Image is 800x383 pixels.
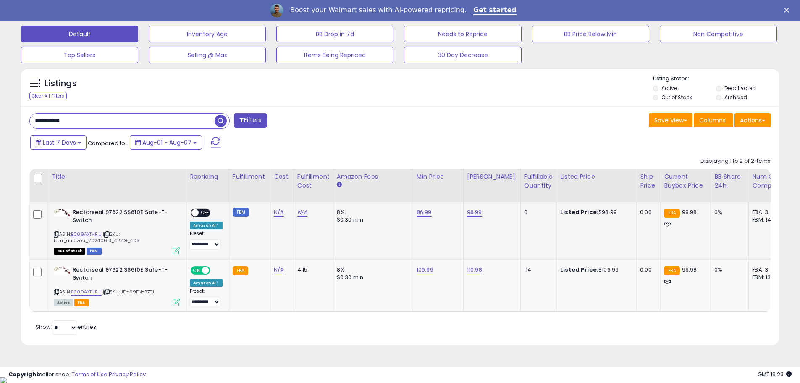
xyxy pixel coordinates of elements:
[142,138,191,147] span: Aug-01 - Aug-07
[560,209,630,216] div: $98.99
[54,209,71,217] img: 41xDXfgyOfL._SL40_.jpg
[752,209,780,216] div: FBA: 3
[199,209,212,217] span: OFF
[752,274,780,281] div: FBM: 13
[297,266,327,274] div: 4.15
[209,267,223,274] span: OFF
[661,85,677,92] label: Active
[149,47,266,63] button: Selling @ Max
[73,209,175,226] b: Rectorseal 97622 SS610E Safe-T-Switch
[270,4,283,17] img: Profile image for Adrian
[337,266,407,274] div: 8%
[682,208,697,216] span: 99.98
[190,231,223,250] div: Preset:
[784,8,792,13] div: Close
[649,113,692,127] button: Save View
[74,299,89,306] span: FBA
[274,208,284,217] a: N/A
[87,248,102,255] span: FBM
[699,116,726,124] span: Columns
[467,266,482,274] a: 110.98
[404,26,521,42] button: Needs to Reprice
[758,370,792,378] span: 2025-08-15 19:23 GMT
[714,172,745,190] div: BB Share 24h.
[276,47,393,63] button: Items Being Repriced
[29,92,67,100] div: Clear All Filters
[88,139,126,147] span: Compared to:
[21,26,138,42] button: Default
[417,172,460,181] div: Min Price
[724,94,747,101] label: Archived
[664,266,679,275] small: FBA
[54,266,71,274] img: 41xDXfgyOfL._SL40_.jpg
[560,208,598,216] b: Listed Price:
[71,288,102,296] a: B009AXTHRU
[467,172,517,181] div: [PERSON_NAME]
[524,266,550,274] div: 114
[724,85,756,92] label: Deactivated
[297,172,330,190] div: Fulfillment Cost
[560,172,633,181] div: Listed Price
[45,78,77,90] h5: Listings
[43,138,76,147] span: Last 7 Days
[234,113,267,128] button: Filters
[640,172,657,190] div: Ship Price
[54,248,85,255] span: All listings that are currently out of stock and unavailable for purchase on Amazon
[36,323,96,331] span: Show: entries
[191,267,202,274] span: ON
[337,181,342,189] small: Amazon Fees.
[752,216,780,224] div: FBM: 14
[337,172,409,181] div: Amazon Fees
[30,135,87,150] button: Last 7 Days
[714,266,742,274] div: 0%
[130,135,202,150] button: Aug-01 - Aug-07
[21,47,138,63] button: Top Sellers
[337,216,407,224] div: $0.30 min
[190,288,223,307] div: Preset:
[404,47,521,63] button: 30 Day Decrease
[653,75,779,83] p: Listing States:
[233,208,249,217] small: FBM
[682,266,697,274] span: 99.98
[524,172,553,190] div: Fulfillable Quantity
[233,172,267,181] div: Fulfillment
[290,6,467,14] div: Boost your Walmart sales with AI-powered repricing.
[752,266,780,274] div: FBA: 3
[297,208,307,217] a: N/A
[54,231,139,243] span: | SKU: fbm_amazon_20240613_46.49_403
[54,299,73,306] span: All listings currently available for purchase on Amazon
[71,231,102,238] a: B009AXTHRU
[149,26,266,42] button: Inventory Age
[661,94,692,101] label: Out of Stock
[337,209,407,216] div: 8%
[664,172,707,190] div: Current Buybox Price
[109,370,146,378] a: Privacy Policy
[664,209,679,218] small: FBA
[54,209,180,254] div: ASIN:
[8,370,39,378] strong: Copyright
[700,157,771,165] div: Displaying 1 to 2 of 2 items
[473,6,517,15] a: Get started
[532,26,649,42] button: BB Price Below Min
[54,266,180,305] div: ASIN:
[276,26,393,42] button: BB Drop in 7d
[274,172,290,181] div: Cost
[274,266,284,274] a: N/A
[103,288,154,295] span: | SKU: JD-99FN-B7TJ
[73,266,175,284] b: Rectorseal 97622 SS610E Safe-T-Switch
[752,172,783,190] div: Num of Comp.
[190,172,226,181] div: Repricing
[417,266,433,274] a: 106.99
[560,266,630,274] div: $106.99
[190,222,223,229] div: Amazon AI *
[694,113,733,127] button: Columns
[467,208,482,217] a: 98.99
[417,208,432,217] a: 86.99
[524,209,550,216] div: 0
[660,26,777,42] button: Non Competitive
[52,172,183,181] div: Title
[233,266,248,275] small: FBA
[714,209,742,216] div: 0%
[640,266,654,274] div: 0.00
[8,371,146,379] div: seller snap | |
